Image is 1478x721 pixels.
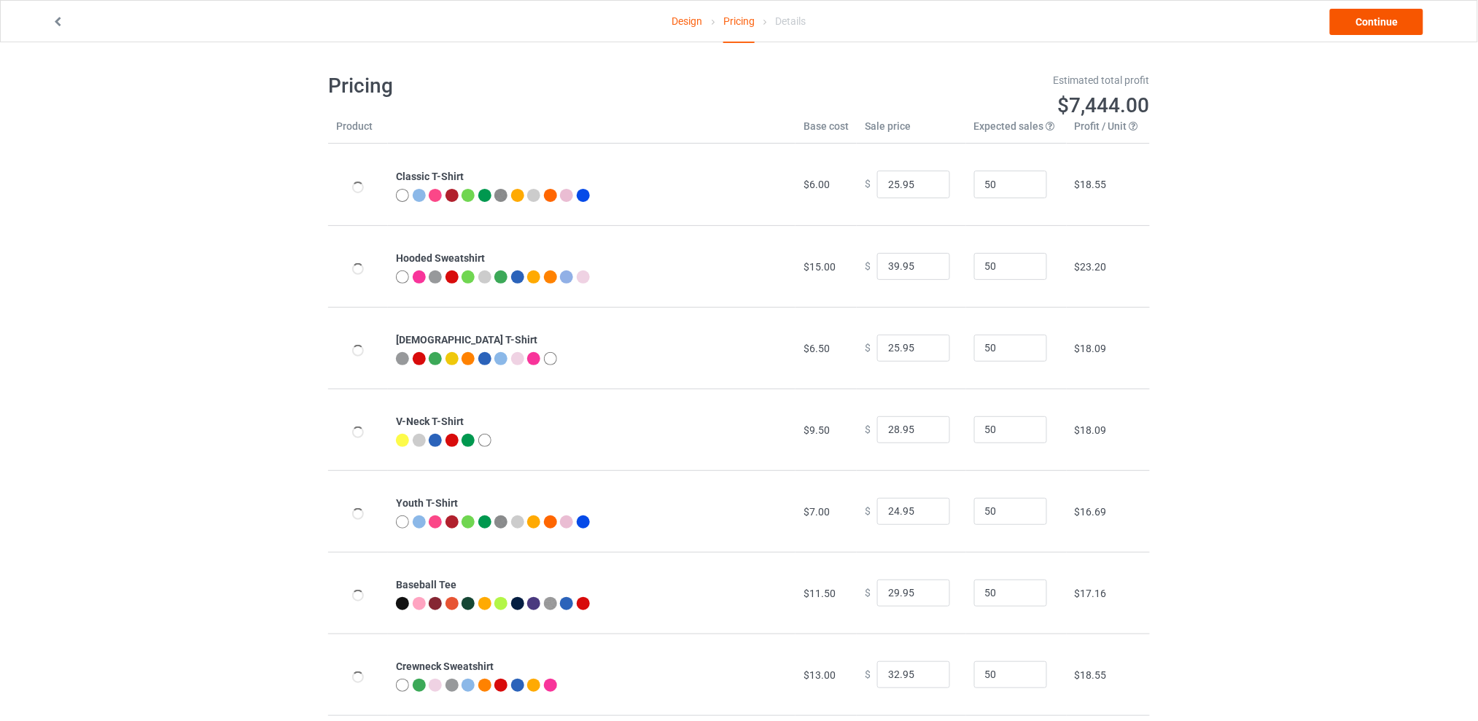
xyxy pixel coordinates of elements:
[1075,506,1107,518] span: $16.69
[775,1,806,42] div: Details
[1067,119,1150,144] th: Profit / Unit
[1058,93,1150,117] span: $7,444.00
[865,424,871,435] span: $
[865,505,871,517] span: $
[396,497,458,509] b: Youth T-Shirt
[865,179,871,190] span: $
[396,252,485,264] b: Hooded Sweatshirt
[396,579,456,591] b: Baseball Tee
[1075,343,1107,354] span: $18.09
[865,669,871,680] span: $
[865,260,871,272] span: $
[494,189,507,202] img: heather_texture.png
[1075,588,1107,599] span: $17.16
[396,660,494,672] b: Crewneck Sweatshirt
[672,1,703,42] a: Design
[396,171,464,182] b: Classic T-Shirt
[1075,669,1107,681] span: $18.55
[804,588,836,599] span: $11.50
[804,261,836,273] span: $15.00
[804,424,830,436] span: $9.50
[1330,9,1423,35] a: Continue
[723,1,755,43] div: Pricing
[1075,179,1107,190] span: $18.55
[796,119,857,144] th: Base cost
[804,669,836,681] span: $13.00
[857,119,966,144] th: Sale price
[544,597,557,610] img: heather_texture.png
[494,515,507,529] img: heather_texture.png
[865,587,871,599] span: $
[804,179,830,190] span: $6.00
[396,334,537,346] b: [DEMOGRAPHIC_DATA] T-Shirt
[865,342,871,354] span: $
[750,73,1151,87] div: Estimated total profit
[966,119,1067,144] th: Expected sales
[804,343,830,354] span: $6.50
[396,416,464,427] b: V-Neck T-Shirt
[328,119,388,144] th: Product
[1075,424,1107,436] span: $18.09
[328,73,729,99] h1: Pricing
[1075,261,1107,273] span: $23.20
[804,506,830,518] span: $7.00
